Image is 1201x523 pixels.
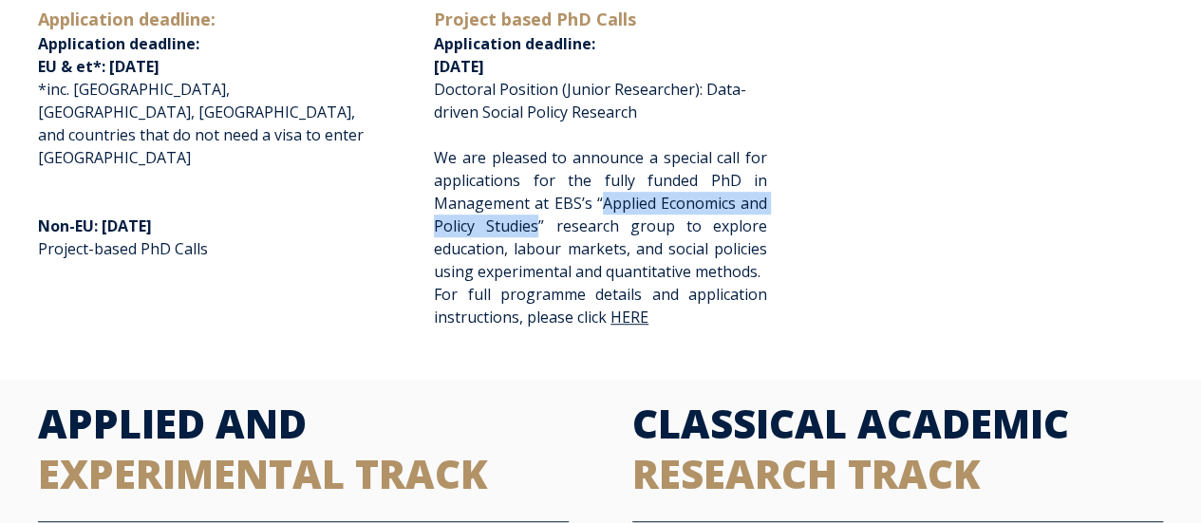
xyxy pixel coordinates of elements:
[632,399,1163,498] h2: CLASSICAL ACADEMIC
[38,192,371,283] p: Project-based PhD Calls
[610,307,648,327] a: HERE
[632,446,981,500] span: RESEARCH TRACK
[38,7,371,169] p: *inc. [GEOGRAPHIC_DATA], [GEOGRAPHIC_DATA], [GEOGRAPHIC_DATA], and countries that do not need a v...
[38,56,160,77] span: EU & et*: [DATE]
[38,215,152,236] span: Non-EU: [DATE]
[434,284,767,327] span: For full programme details and application instructions, please click
[434,8,636,30] span: Project based PhD Calls
[38,33,199,54] span: Application deadline:
[434,56,484,77] span: [DATE]
[38,399,569,498] h2: APPLIED AND
[38,446,488,500] span: EXPERIMENTAL TRACK
[434,147,767,282] span: We are pleased to announce a special call for applications for the fully funded PhD in Management...
[38,8,216,30] span: Application deadline:
[434,9,636,54] span: Application deadline:
[434,79,746,122] span: Doctoral Position (Junior Researcher): Data-driven Social Policy Research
